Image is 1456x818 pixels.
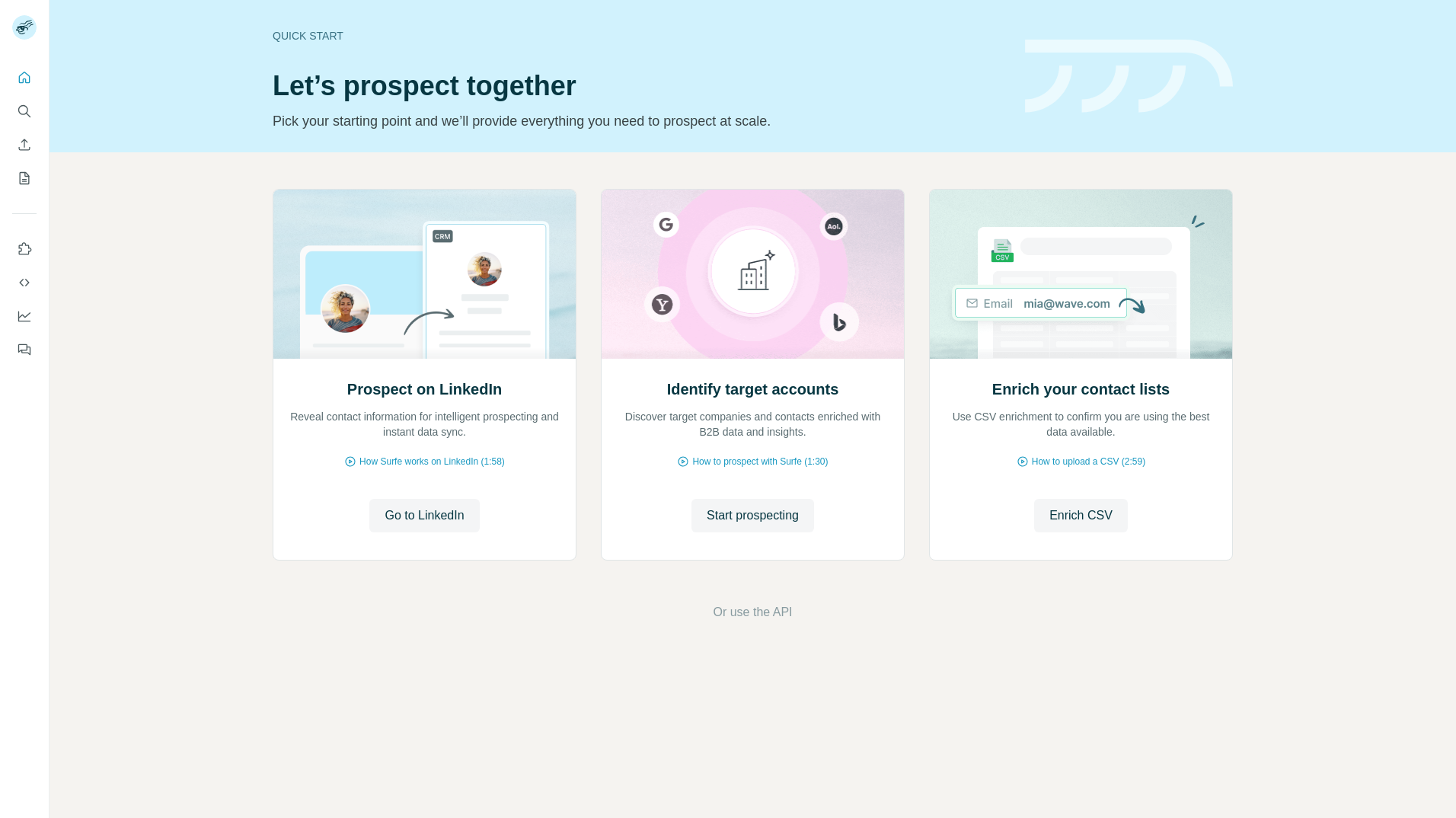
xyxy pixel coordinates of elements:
img: Prospect on LinkedIn [273,190,576,359]
div: Quick start [273,28,1007,43]
span: Start prospecting [707,506,799,525]
img: Enrich your contact lists [929,190,1233,359]
h2: Prospect on LinkedIn [347,379,502,400]
span: Go to LinkedIn [385,506,464,525]
span: Enrich CSV [1049,506,1113,525]
button: Or use the API [713,603,792,621]
p: Reveal contact information for intelligent prospecting and instant data sync. [289,409,560,439]
span: How to upload a CSV (2:59) [1032,455,1145,468]
p: Pick your starting point and we’ll provide everything you need to prospect at scale. [273,110,1007,132]
p: Use CSV enrichment to confirm you are using the best data available. [945,409,1217,439]
img: Identify target accounts [601,190,905,359]
button: Feedback [12,336,37,363]
button: Use Surfe on LinkedIn [12,235,37,263]
span: How to prospect with Surfe (1:30) [692,455,828,468]
button: Enrich CSV [1034,499,1128,532]
button: Start prospecting [691,499,814,532]
h2: Enrich your contact lists [992,379,1170,400]
button: Use Surfe API [12,269,37,296]
button: Quick start [12,64,37,91]
button: Go to LinkedIn [369,499,479,532]
h2: Identify target accounts [667,379,839,400]
span: How Surfe works on LinkedIn (1:58) [359,455,505,468]
h1: Let’s prospect together [273,71,1007,101]
button: Search [12,97,37,125]
button: My lists [12,165,37,192]
button: Dashboard [12,302,37,330]
p: Discover target companies and contacts enriched with B2B data and insights. [617,409,889,439]
button: Enrich CSV [12,131,37,158]
img: banner [1025,40,1233,113]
